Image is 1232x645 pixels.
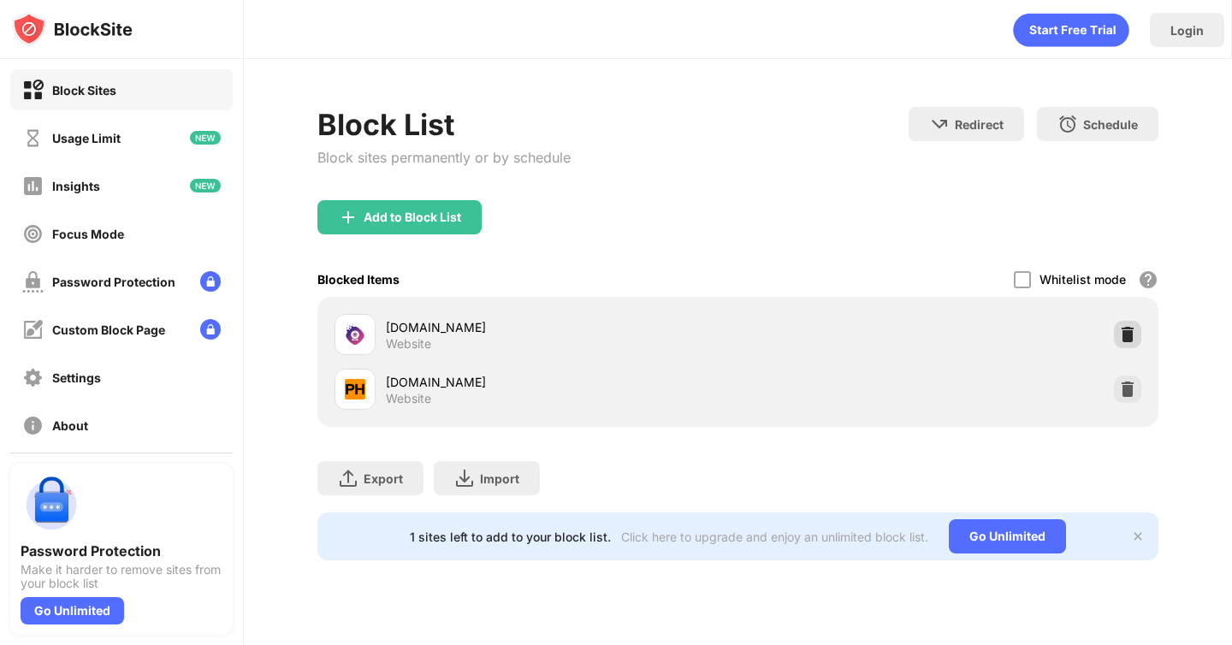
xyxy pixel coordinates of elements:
img: time-usage-off.svg [22,127,44,149]
div: Focus Mode [52,227,124,241]
div: Block Sites [52,83,116,98]
div: Website [386,336,431,352]
img: favicons [345,324,365,345]
div: About [52,418,88,433]
img: lock-menu.svg [200,319,221,340]
div: Redirect [955,117,1004,132]
img: insights-off.svg [22,175,44,197]
div: [DOMAIN_NAME] [386,373,737,391]
div: 1 sites left to add to your block list. [410,530,611,544]
img: focus-off.svg [22,223,44,245]
div: Custom Block Page [52,322,165,337]
div: Blocked Items [317,272,400,287]
div: animation [1013,13,1129,47]
div: Block sites permanently or by schedule [317,149,571,166]
img: logo-blocksite.svg [12,12,133,46]
div: [DOMAIN_NAME] [386,318,737,336]
div: Website [386,391,431,406]
div: Go Unlimited [21,597,124,624]
img: settings-off.svg [22,367,44,388]
div: Export [364,471,403,486]
img: favicons [345,379,365,399]
div: Settings [52,370,101,385]
div: Password Protection [21,542,222,559]
img: new-icon.svg [190,131,221,145]
img: about-off.svg [22,415,44,436]
div: Make it harder to remove sites from your block list [21,563,222,590]
div: Block List [317,107,571,142]
div: Go Unlimited [949,519,1066,553]
img: customize-block-page-off.svg [22,319,44,340]
div: Schedule [1083,117,1138,132]
img: push-password-protection.svg [21,474,82,536]
img: password-protection-off.svg [22,271,44,293]
div: Add to Block List [364,210,461,224]
div: Password Protection [52,275,175,289]
div: Whitelist mode [1039,272,1126,287]
div: Login [1170,23,1204,38]
div: Usage Limit [52,131,121,145]
img: block-on.svg [22,80,44,101]
img: new-icon.svg [190,179,221,192]
img: lock-menu.svg [200,271,221,292]
div: Import [480,471,519,486]
div: Click here to upgrade and enjoy an unlimited block list. [621,530,928,544]
img: x-button.svg [1131,530,1145,543]
div: Insights [52,179,100,193]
